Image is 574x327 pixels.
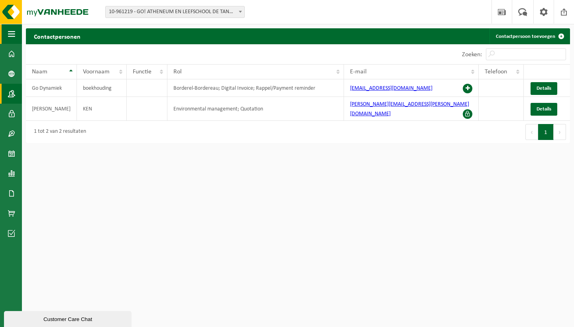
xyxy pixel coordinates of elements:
div: 1 tot 2 van 2 resultaten [30,125,86,139]
span: 10-961219 - GO! ATHENEUM EN LEEFSCHOOL DE TANDEM - EEKLO [105,6,245,18]
td: Go Dynamiek [26,79,77,97]
span: Functie [133,69,151,75]
a: Contactpersoon toevoegen [489,28,569,44]
td: KEN [77,97,127,121]
span: E-mail [350,69,367,75]
h2: Contactpersonen [26,28,88,44]
span: 10-961219 - GO! ATHENEUM EN LEEFSCHOOL DE TANDEM - EEKLO [106,6,244,18]
button: 1 [538,124,554,140]
a: [PERSON_NAME][EMAIL_ADDRESS][PERSON_NAME][DOMAIN_NAME] [350,101,469,117]
span: Voornaam [83,69,110,75]
a: Details [531,82,557,95]
button: Previous [525,124,538,140]
span: Details [537,86,551,91]
span: Details [537,106,551,112]
iframe: chat widget [4,309,133,327]
td: [PERSON_NAME] [26,97,77,121]
span: Rol [173,69,182,75]
span: Telefoon [485,69,507,75]
a: [EMAIL_ADDRESS][DOMAIN_NAME] [350,85,432,91]
a: Details [531,103,557,116]
td: boekhouding [77,79,127,97]
span: Naam [32,69,47,75]
label: Zoeken: [462,51,482,58]
td: Borderel-Bordereau; Digital Invoice; Rappel/Payment reminder [167,79,344,97]
button: Next [554,124,566,140]
td: Environmental management; Quotation [167,97,344,121]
